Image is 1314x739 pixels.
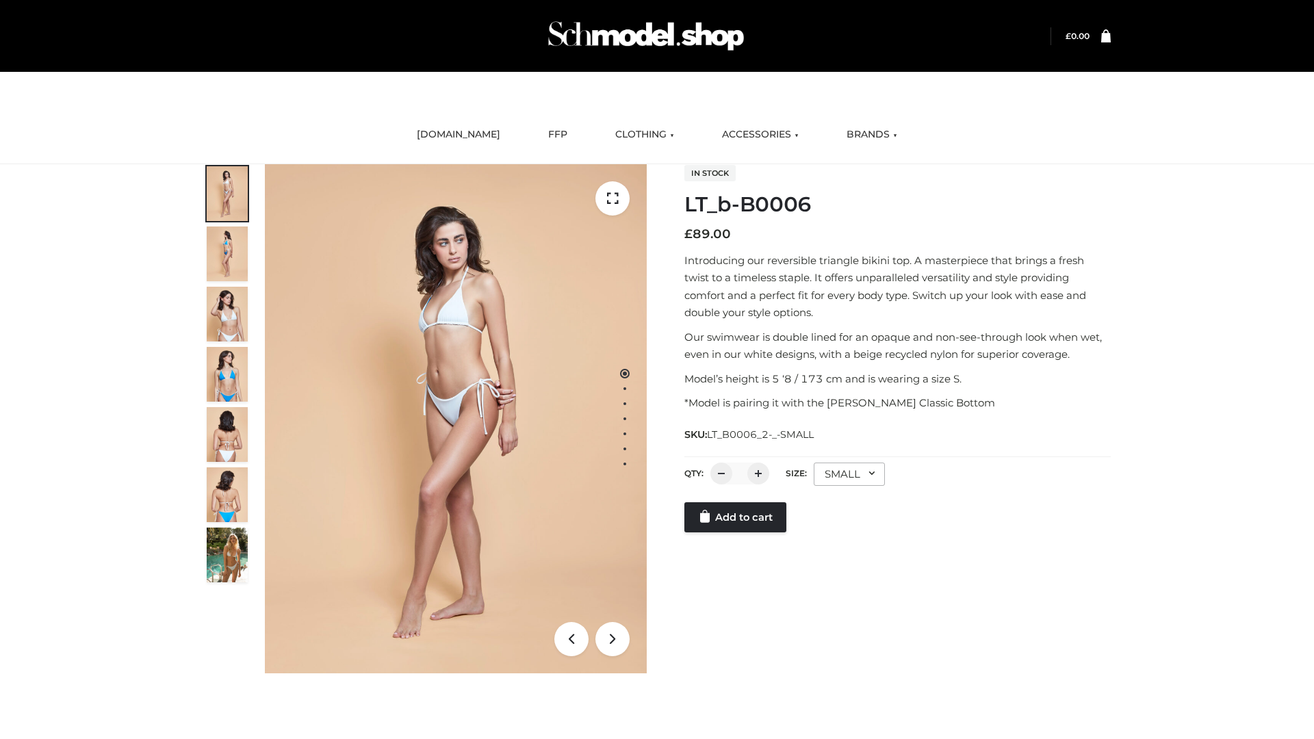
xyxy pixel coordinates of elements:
span: SKU: [684,426,815,443]
p: Model’s height is 5 ‘8 / 173 cm and is wearing a size S. [684,370,1111,388]
a: ACCESSORIES [712,120,809,150]
span: LT_B0006_2-_-SMALL [707,428,814,441]
bdi: 0.00 [1066,31,1090,41]
span: £ [1066,31,1071,41]
h1: LT_b-B0006 [684,192,1111,217]
label: Size: [786,468,807,478]
img: ArielClassicBikiniTop_CloudNine_AzureSky_OW114ECO_3-scaled.jpg [207,287,248,341]
p: *Model is pairing it with the [PERSON_NAME] Classic Bottom [684,394,1111,412]
img: Schmodel Admin 964 [543,9,749,63]
a: £0.00 [1066,31,1090,41]
img: ArielClassicBikiniTop_CloudNine_AzureSky_OW114ECO_2-scaled.jpg [207,226,248,281]
div: SMALL [814,463,885,486]
p: Our swimwear is double lined for an opaque and non-see-through look when wet, even in our white d... [684,328,1111,363]
a: BRANDS [836,120,907,150]
span: £ [684,226,693,242]
label: QTY: [684,468,704,478]
a: Add to cart [684,502,786,532]
bdi: 89.00 [684,226,731,242]
img: ArielClassicBikiniTop_CloudNine_AzureSky_OW114ECO_1-scaled.jpg [207,166,248,221]
a: [DOMAIN_NAME] [407,120,511,150]
a: CLOTHING [605,120,684,150]
img: ArielClassicBikiniTop_CloudNine_AzureSky_OW114ECO_4-scaled.jpg [207,347,248,402]
img: Arieltop_CloudNine_AzureSky2.jpg [207,528,248,582]
a: FFP [538,120,578,150]
p: Introducing our reversible triangle bikini top. A masterpiece that brings a fresh twist to a time... [684,252,1111,322]
img: ArielClassicBikiniTop_CloudNine_AzureSky_OW114ECO_1 [265,164,647,673]
img: ArielClassicBikiniTop_CloudNine_AzureSky_OW114ECO_8-scaled.jpg [207,467,248,522]
span: In stock [684,165,736,181]
img: ArielClassicBikiniTop_CloudNine_AzureSky_OW114ECO_7-scaled.jpg [207,407,248,462]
